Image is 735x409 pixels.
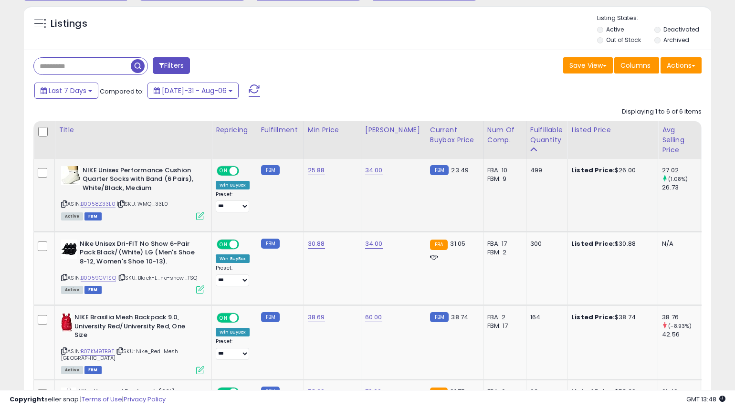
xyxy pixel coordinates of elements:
span: ON [218,314,230,322]
div: $38.74 [571,313,651,322]
a: Terms of Use [82,395,122,404]
img: 41XMFwz1GYL._SL40_.jpg [61,166,80,185]
div: Win BuyBox [216,328,250,336]
label: Active [606,25,624,33]
div: Min Price [308,125,357,135]
div: Preset: [216,338,250,360]
span: OFF [238,167,253,175]
div: Win BuyBox [216,254,250,263]
div: Displaying 1 to 6 of 6 items [622,107,702,116]
h5: Listings [51,17,87,31]
span: All listings currently available for purchase on Amazon [61,286,83,294]
div: FBM: 2 [487,248,519,257]
div: N/A [662,240,693,248]
div: 164 [530,313,560,322]
div: Title [59,125,208,135]
div: Num of Comp. [487,125,522,145]
div: Current Buybox Price [430,125,479,145]
span: | SKU: Nike_Red-Mesh-[GEOGRAPHIC_DATA] [61,347,181,362]
b: Listed Price: [571,166,615,175]
a: B0059CVTSQ [81,274,116,282]
small: FBM [430,165,449,175]
div: Fulfillment [261,125,300,135]
b: Listed Price: [571,239,615,248]
a: 34.00 [365,239,383,249]
button: [DATE]-31 - Aug-06 [147,83,239,99]
button: Filters [153,57,190,74]
button: Last 7 Days [34,83,98,99]
span: All listings currently available for purchase on Amazon [61,366,83,374]
span: ON [218,167,230,175]
div: FBA: 10 [487,166,519,175]
div: 42.56 [662,330,701,339]
small: (-8.93%) [668,322,692,330]
strong: Copyright [10,395,44,404]
div: Listed Price [571,125,654,135]
div: $26.00 [571,166,651,175]
div: ASIN: [61,313,204,373]
span: | SKU: Black-L_no-show_TSQ [117,274,197,282]
div: ASIN: [61,166,204,219]
span: 38.74 [451,313,468,322]
label: Archived [663,36,689,44]
div: 27.02 [662,166,701,175]
span: [DATE]-31 - Aug-06 [162,86,227,95]
small: FBM [430,312,449,322]
label: Deactivated [663,25,699,33]
div: Repricing [216,125,253,135]
b: NIKE Unisex Performance Cushion Quarter Socks with Band (6 Pairs), White/Black, Medium [83,166,199,195]
b: Listed Price: [571,313,615,322]
div: 26.73 [662,183,701,192]
a: 60.00 [365,313,382,322]
img: 41NlqQftWrL._SL40_.jpg [61,313,72,332]
p: Listing States: [597,14,711,23]
a: 34.00 [365,166,383,175]
button: Save View [563,57,613,73]
a: B0058Z33L0 [81,200,115,208]
a: 30.88 [308,239,325,249]
div: seller snap | | [10,395,166,404]
div: FBA: 2 [487,313,519,322]
span: | SKU: WMQ_33L0 [117,200,168,208]
button: Actions [661,57,702,73]
span: FBM [84,212,102,220]
div: Avg Selling Price [662,125,697,155]
small: FBA [430,240,448,250]
span: Compared to: [100,87,144,96]
span: 31.05 [450,239,465,248]
span: FBM [84,286,102,294]
a: 38.69 [308,313,325,322]
a: Privacy Policy [124,395,166,404]
a: 25.88 [308,166,325,175]
small: (1.08%) [668,175,688,183]
div: 499 [530,166,560,175]
b: Nike Unisex Dri-FIT No Show 6-Pair Pack Black/(White) LG (Men's Shoe 8-12, Women's Shoe 10-13). [80,240,196,269]
span: OFF [238,240,253,248]
span: Last 7 Days [49,86,86,95]
a: B07KM9TB9T [81,347,114,356]
small: FBM [261,312,280,322]
span: ON [218,240,230,248]
div: 38.76 [662,313,701,322]
span: FBM [84,366,102,374]
span: 23.49 [451,166,469,175]
div: ASIN: [61,240,204,293]
small: FBM [261,165,280,175]
span: Columns [620,61,651,70]
img: 41Icpuj9XcL._SL40_.jpg [61,240,77,259]
div: $30.88 [571,240,651,248]
span: 2025-08-14 13:48 GMT [686,395,725,404]
div: FBA: 17 [487,240,519,248]
label: Out of Stock [606,36,641,44]
div: Preset: [216,191,250,213]
div: Win BuyBox [216,181,250,189]
div: FBM: 17 [487,322,519,330]
div: 300 [530,240,560,248]
div: [PERSON_NAME] [365,125,422,135]
span: All listings currently available for purchase on Amazon [61,212,83,220]
small: FBM [261,239,280,249]
button: Columns [614,57,659,73]
b: NIKE Brasilia Mesh Backpack 9.0, University Red/University Red, One Size [74,313,190,342]
div: Preset: [216,265,250,286]
span: OFF [238,314,253,322]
